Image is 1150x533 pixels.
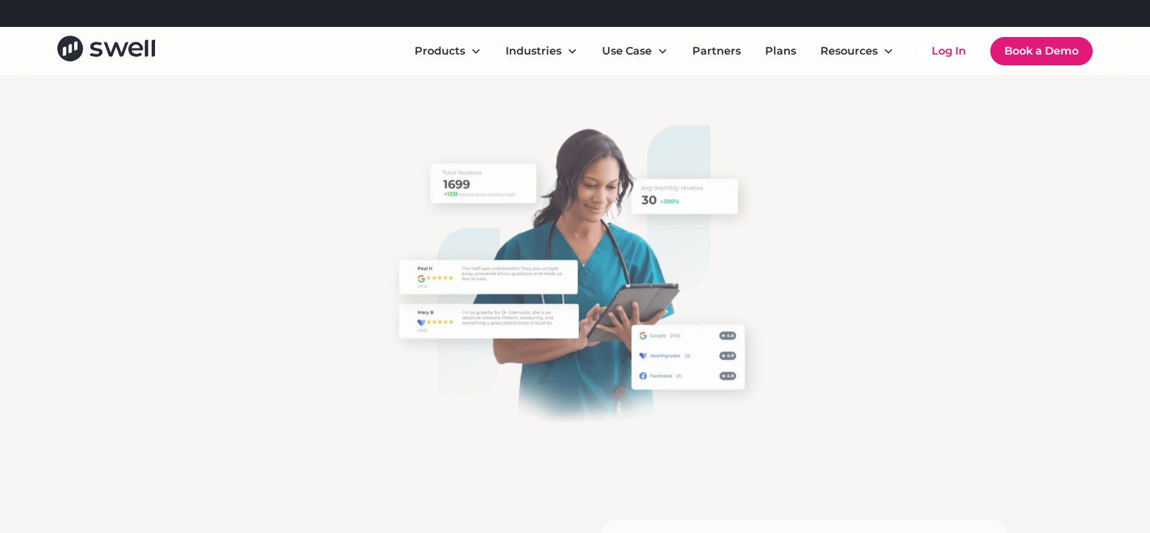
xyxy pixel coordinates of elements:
a: Plans [754,38,807,65]
div: Resources [810,38,905,65]
a: home [57,36,155,66]
a: Partners [682,38,752,65]
div: Resources [820,43,878,59]
div: Use Case [602,43,652,59]
a: Log In [918,38,979,65]
div: Industries [506,43,562,59]
div: Use Case [591,38,679,65]
a: Book a Demo [990,37,1093,65]
div: Products [404,38,492,65]
div: Products [415,43,465,59]
div: Industries [495,38,588,65]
